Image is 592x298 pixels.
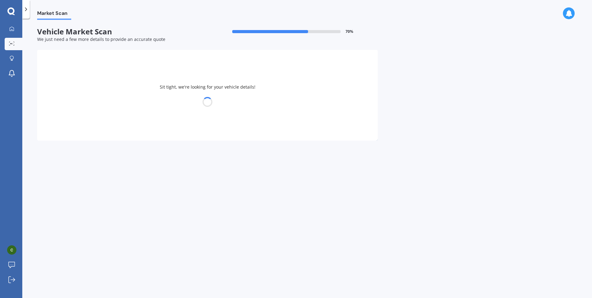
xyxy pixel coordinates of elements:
[37,27,207,36] span: Vehicle Market Scan
[37,10,71,19] span: Market Scan
[7,245,16,255] img: ACg8ocIjEORAZndBTxZsY2gSyIcBTbCj7HFRBW6FgF25wCfDaJmSvA=s96-c
[37,50,378,141] div: Sit tight, we're looking for your vehicle details!
[37,36,165,42] span: We just need a few more details to provide an accurate quote
[346,29,353,34] span: 70 %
